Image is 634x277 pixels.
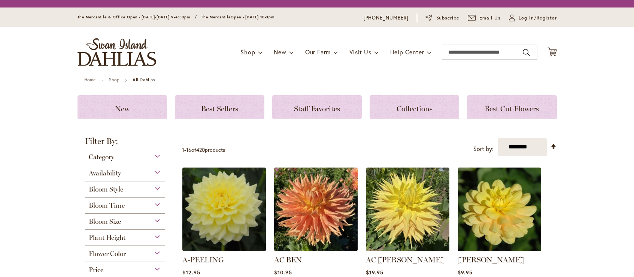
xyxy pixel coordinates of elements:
[349,48,371,56] span: Visit Us
[182,269,200,276] span: $12.95
[366,269,383,276] span: $19.95
[274,168,358,251] img: AC BEN
[133,77,155,82] strong: All Dahlias
[523,46,530,58] button: Search
[519,14,557,22] span: Log In/Register
[509,14,557,22] a: Log In/Register
[240,48,255,56] span: Shop
[274,246,358,253] a: AC BEN
[89,250,126,258] span: Flower Color
[182,246,266,253] a: A-Peeling
[425,14,459,22] a: Subscribe
[473,142,494,156] label: Sort by:
[364,14,409,22] a: [PHONE_NUMBER]
[89,185,123,193] span: Bloom Style
[186,146,191,153] span: 16
[458,246,541,253] a: AHOY MATEY
[89,153,114,161] span: Category
[89,234,125,242] span: Plant Height
[115,104,130,113] span: New
[479,14,501,22] span: Email Us
[89,201,125,210] span: Bloom Time
[78,137,173,149] strong: Filter By:
[274,255,302,264] a: AC BEN
[182,146,184,153] span: 1
[274,269,292,276] span: $10.95
[274,48,286,56] span: New
[366,246,449,253] a: AC Jeri
[366,255,445,264] a: AC [PERSON_NAME]
[109,77,119,82] a: Shop
[201,104,238,113] span: Best Sellers
[182,168,266,251] img: A-Peeling
[89,217,121,226] span: Bloom Size
[468,14,501,22] a: Email Us
[458,255,524,264] a: [PERSON_NAME]
[370,95,459,119] a: Collections
[89,169,121,177] span: Availability
[78,95,167,119] a: New
[366,168,449,251] img: AC Jeri
[458,168,541,251] img: AHOY MATEY
[305,48,331,56] span: Our Farm
[436,14,460,22] span: Subscribe
[182,144,225,156] p: - of products
[272,95,362,119] a: Staff Favorites
[182,255,224,264] a: A-PEELING
[294,104,340,113] span: Staff Favorites
[89,266,103,274] span: Price
[78,38,156,66] a: store logo
[196,146,205,153] span: 420
[467,95,556,119] a: Best Cut Flowers
[390,48,424,56] span: Help Center
[485,104,539,113] span: Best Cut Flowers
[231,15,274,19] span: Open - [DATE] 10-3pm
[175,95,264,119] a: Best Sellers
[458,269,473,276] span: $9.95
[84,77,96,82] a: Home
[397,104,433,113] span: Collections
[78,15,231,19] span: The Mercantile & Office Open - [DATE]-[DATE] 9-4:30pm / The Mercantile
